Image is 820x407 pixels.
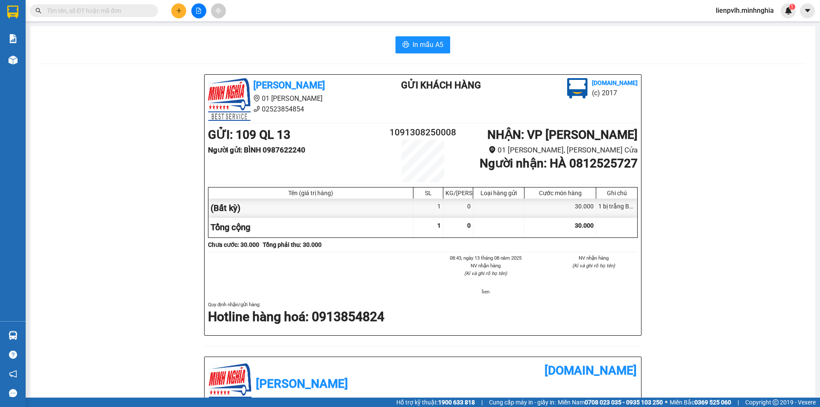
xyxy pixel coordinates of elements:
li: 01 [PERSON_NAME] [208,93,367,104]
strong: 0708 023 035 - 0935 103 250 [585,399,663,406]
li: lien [442,288,530,296]
strong: 1900 633 818 [438,399,475,406]
span: copyright [773,399,779,405]
button: plus [171,3,186,18]
div: 0 [443,199,473,218]
span: In mẫu A5 [413,39,443,50]
span: 30.000 [575,222,594,229]
span: ⚪️ [665,401,668,404]
img: logo.jpg [208,78,251,121]
div: Tên (giá trị hàng) [211,190,411,196]
i: (Kí và ghi rõ họ tên) [464,270,507,276]
img: logo-vxr [7,6,18,18]
b: Gửi khách hàng [401,80,481,91]
div: SL [416,190,441,196]
span: Miền Bắc [670,398,731,407]
img: solution-icon [9,34,18,43]
div: KG/[PERSON_NAME] [445,190,471,196]
span: lienpvlh.minhnghia [709,5,781,16]
img: warehouse-icon [9,56,18,64]
b: Người gửi : BÌNH 0987622240 [208,146,305,154]
span: | [738,398,739,407]
input: Tìm tên, số ĐT hoặc mã đơn [47,6,148,15]
span: file-add [196,8,202,14]
b: Người nhận : HÀ 0812525727 [480,156,638,170]
div: Quy định nhận/gửi hàng : [208,301,638,326]
li: (c) 2017 [592,88,638,98]
span: environment [253,95,260,102]
span: 1 [437,222,441,229]
span: 0 [467,222,471,229]
i: (Kí và ghi rõ họ tên) [572,263,615,269]
span: notification [9,370,17,378]
span: | [481,398,483,407]
span: search [35,8,41,14]
b: [DOMAIN_NAME] [545,363,637,378]
span: Miền Nam [558,398,663,407]
li: 02523854854 [208,104,367,114]
img: logo.jpg [209,363,252,406]
sup: 1 [789,4,795,10]
div: 1 [413,199,443,218]
li: 08:43, ngày 13 tháng 08 năm 2025 [442,254,530,262]
li: NV nhận hàng [550,254,638,262]
div: 30.000 [524,199,596,218]
div: Loại hàng gửi [475,190,522,196]
img: logo.jpg [567,78,588,99]
b: NHẬN : VP [PERSON_NAME] [487,128,638,142]
div: Ghi chú [598,190,635,196]
div: (Bất kỳ) [208,199,413,218]
h2: 1091308250008 [387,126,459,140]
b: [PERSON_NAME] [253,80,325,91]
span: caret-down [804,7,811,15]
button: aim [211,3,226,18]
div: 1 bị trắng BÁNH [596,199,637,218]
img: icon-new-feature [785,7,792,15]
b: Tổng phải thu: 30.000 [263,241,322,248]
span: Tổng cộng [211,222,250,232]
div: Cước món hàng [527,190,594,196]
b: [PERSON_NAME] [256,377,348,391]
span: plus [176,8,182,14]
strong: Hotline hàng hoá: 0913854824 [208,309,384,324]
span: message [9,389,17,397]
img: warehouse-icon [9,331,18,340]
b: GỬI : 109 QL 13 [208,128,290,142]
span: Hỗ trợ kỹ thuật: [396,398,475,407]
span: phone [253,105,260,112]
button: file-add [191,3,206,18]
b: Chưa cước : 30.000 [208,241,259,248]
span: environment [489,146,496,153]
strong: 0369 525 060 [694,399,731,406]
span: Cung cấp máy in - giấy in: [489,398,556,407]
b: [DOMAIN_NAME] [592,79,638,86]
li: 01 [PERSON_NAME], [PERSON_NAME] Cửa [459,144,638,156]
button: printerIn mẫu A5 [395,36,450,53]
span: question-circle [9,351,17,359]
button: caret-down [800,3,815,18]
span: printer [402,41,409,49]
li: NV nhận hàng [442,262,530,269]
span: 1 [791,4,794,10]
span: aim [215,8,221,14]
